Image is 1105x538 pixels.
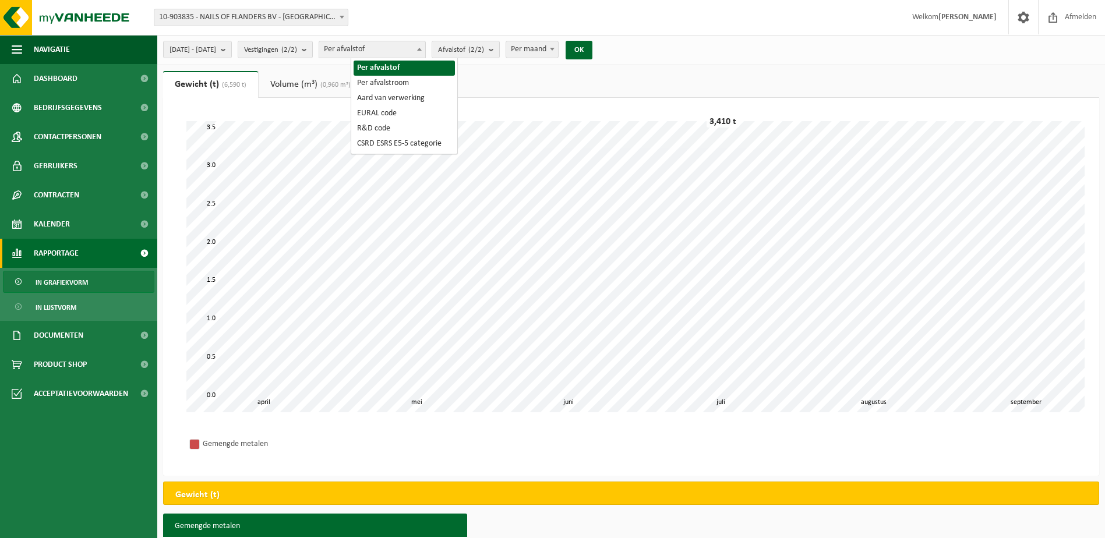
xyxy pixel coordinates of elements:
span: Per maand [506,41,558,58]
a: Gewicht (t) [163,71,258,98]
li: Per afvalstof [354,61,455,76]
li: Per afvalstroom [354,76,455,91]
span: Acceptatievoorwaarden [34,379,128,408]
button: Afvalstof(2/2) [432,41,500,58]
li: R&D code [354,121,455,136]
span: Contactpersonen [34,122,101,151]
span: Dashboard [34,64,77,93]
h2: Gewicht (t) [164,482,231,508]
span: (0,960 m³) [317,82,351,89]
span: Contracten [34,180,79,210]
span: Per afvalstof [319,41,425,58]
span: (6,590 t) [219,82,246,89]
span: Kalender [34,210,70,239]
button: [DATE] - [DATE] [163,41,232,58]
span: [DATE] - [DATE] [170,41,216,59]
span: Gebruikers [34,151,77,180]
li: CSRD ESRS E5-5 categorie [354,136,455,151]
span: Afvalstof [438,41,484,59]
span: Per afvalstof [319,41,426,58]
span: Vestigingen [244,41,297,59]
button: OK [566,41,592,59]
li: EURAL code [354,106,455,121]
span: Navigatie [34,35,70,64]
a: In grafiekvorm [3,271,154,293]
strong: [PERSON_NAME] [938,13,997,22]
span: Bedrijfsgegevens [34,93,102,122]
span: Rapportage [34,239,79,268]
div: Gemengde metalen [203,437,354,451]
span: In grafiekvorm [36,271,88,293]
span: In lijstvorm [36,296,76,318]
count: (2/2) [281,46,297,54]
span: Documenten [34,321,83,350]
button: Vestigingen(2/2) [238,41,313,58]
li: Aard van verwerking [354,91,455,106]
span: Per maand [506,41,559,58]
a: Volume (m³) [259,71,362,98]
a: In lijstvorm [3,296,154,318]
span: 10-903835 - NAILS OF FLANDERS BV - SNAASKERKE [154,9,348,26]
div: 3,410 t [707,116,739,128]
span: Product Shop [34,350,87,379]
count: (2/2) [468,46,484,54]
